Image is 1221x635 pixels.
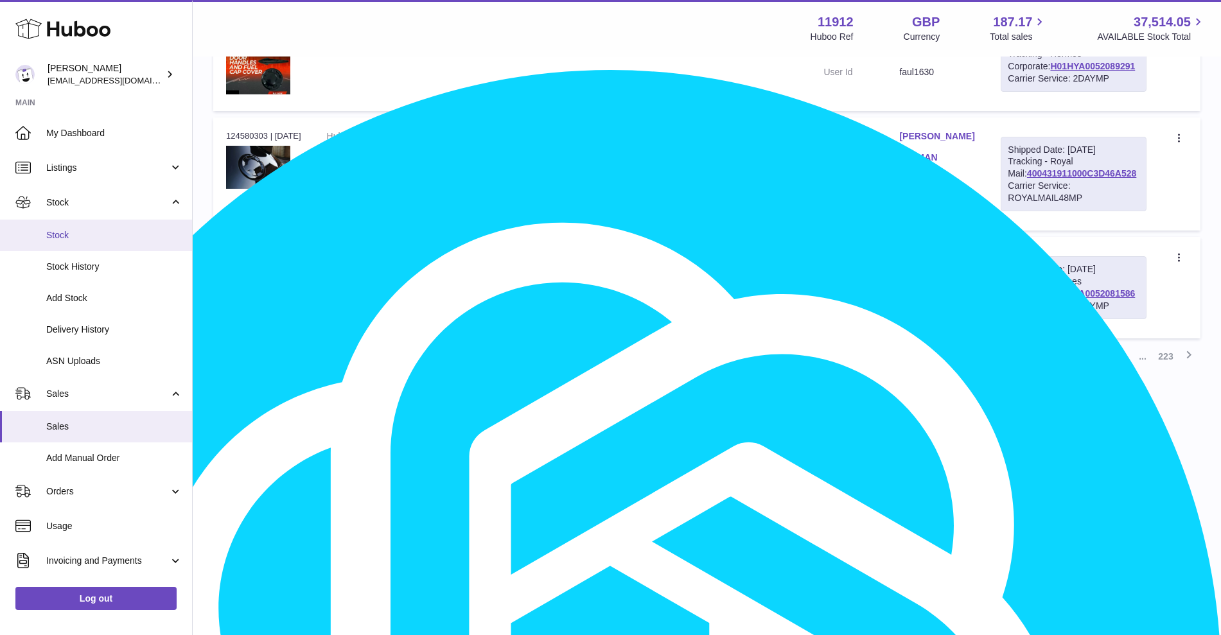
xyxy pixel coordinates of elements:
[46,421,182,433] span: Sales
[1154,345,1177,368] a: 223
[716,10,811,111] td: 1
[1097,31,1206,43] span: AVAILABLE Stock Total
[46,555,169,567] span: Invoicing and Payments
[904,31,940,43] div: Currency
[1027,168,1136,178] a: 400431911000C3D46A528
[46,196,169,209] span: Stock
[990,31,1047,43] span: Total sales
[327,130,405,143] dt: Huboo P no
[1097,13,1206,43] a: 37,514.05 AVAILABLE Stock Total
[823,66,899,78] dt: User Id
[899,130,975,143] a: [PERSON_NAME]
[46,388,169,400] span: Sales
[15,587,177,610] a: Log out
[1050,288,1135,299] a: H01HYA0052081586
[46,229,182,241] span: Stock
[1001,256,1146,319] div: Tracking - Hermes Corporate:
[818,13,854,31] strong: 11912
[899,66,975,78] dd: faul1630
[899,152,975,164] a: EN6 4AN
[1008,263,1139,275] div: Shipped Date: [DATE]
[46,261,182,273] span: Stock History
[1008,180,1139,204] div: Carrier Service: ROYALMAIL48MP
[226,38,290,94] img: $_12.JPG
[46,292,182,304] span: Add Stock
[1008,144,1139,156] div: Shipped Date: [DATE]
[46,127,182,139] span: My Dashboard
[990,13,1047,43] a: 187.17 Total sales
[993,13,1032,31] span: 187.17
[1050,61,1135,71] a: H01HYA0052089291
[15,65,35,84] img: info@carbonmyride.com
[46,520,182,532] span: Usage
[48,62,163,87] div: [PERSON_NAME]
[226,130,301,142] div: 124580303 | [DATE]
[1001,29,1146,92] div: Tracking - Hermes Corporate:
[811,31,854,43] div: Huboo Ref
[226,146,290,189] img: $_12.JPG
[46,162,169,174] span: Listings
[46,355,182,367] span: ASN Uploads
[48,75,189,85] span: [EMAIL_ADDRESS][DOMAIN_NAME]
[46,485,169,498] span: Orders
[1134,13,1191,31] span: 37,514.05
[1008,73,1139,85] div: Carrier Service: 2DAYMP
[912,13,940,31] strong: GBP
[46,324,182,336] span: Delivery History
[1001,137,1146,211] div: Tracking - Royal Mail:
[1131,345,1154,368] span: ...
[46,452,182,464] span: Add Manual Order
